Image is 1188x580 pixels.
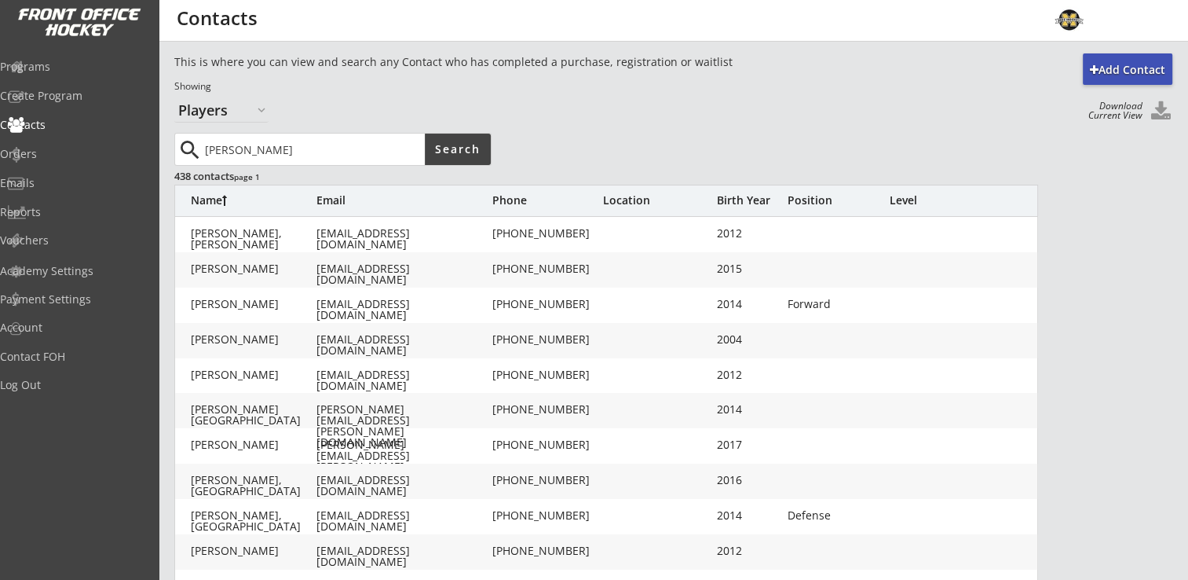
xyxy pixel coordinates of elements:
div: [PHONE_NUMBER] [492,369,602,380]
div: [PERSON_NAME] [191,334,316,345]
div: [PHONE_NUMBER] [492,404,602,415]
div: 2012 [717,545,780,556]
div: Forward [788,299,882,310]
div: 2014 [717,510,780,521]
div: 438 contacts [174,169,489,183]
div: 2004 [717,334,780,345]
div: Defense [788,510,882,521]
div: [PHONE_NUMBER] [492,545,602,556]
div: [PHONE_NUMBER] [492,228,602,239]
div: [EMAIL_ADDRESS][DOMAIN_NAME] [316,263,489,285]
button: Click to download all Contacts. Your browser settings may try to block it, check your security se... [1149,101,1172,123]
div: 2014 [717,404,780,415]
div: 2015 [717,263,780,274]
div: 2014 [717,299,780,310]
div: [EMAIL_ADDRESS][DOMAIN_NAME] [316,510,489,532]
div: 2012 [717,228,780,239]
div: [EMAIL_ADDRESS][DOMAIN_NAME] [316,475,489,497]
div: [EMAIL_ADDRESS][DOMAIN_NAME] [316,228,489,250]
div: [PHONE_NUMBER] [492,475,602,486]
div: [PERSON_NAME][EMAIL_ADDRESS][PERSON_NAME][DOMAIN_NAME] [316,439,489,483]
div: [PHONE_NUMBER] [492,299,602,310]
button: search [177,138,203,163]
div: [PHONE_NUMBER] [492,439,602,450]
div: [PERSON_NAME] [191,369,316,380]
div: Position [788,195,882,206]
div: [EMAIL_ADDRESS][DOMAIN_NAME] [316,299,489,321]
div: [PHONE_NUMBER] [492,263,602,274]
div: [PHONE_NUMBER] [492,334,602,345]
div: 2017 [717,439,780,450]
div: Level [890,195,984,206]
div: [EMAIL_ADDRESS][DOMAIN_NAME] [316,369,489,391]
div: [PERSON_NAME][GEOGRAPHIC_DATA] [191,404,316,426]
font: page 1 [234,171,260,182]
div: This is where you can view and search any Contact who has completed a purchase, registration or w... [174,54,835,70]
div: Download Current View [1080,101,1142,120]
div: [PERSON_NAME] [191,299,316,310]
div: [PERSON_NAME], [PERSON_NAME] [191,228,316,250]
div: Add Contact [1083,62,1172,78]
div: 2016 [717,475,780,486]
div: Phone [492,195,602,206]
div: [PERSON_NAME][EMAIL_ADDRESS][PERSON_NAME][DOMAIN_NAME] [316,404,489,448]
div: Birth Year [717,195,780,206]
div: [PHONE_NUMBER] [492,510,602,521]
input: Type here... [202,134,425,165]
div: [EMAIL_ADDRESS][DOMAIN_NAME] [316,334,489,356]
div: [PERSON_NAME] [191,263,316,274]
div: [PERSON_NAME] [191,439,316,450]
div: [EMAIL_ADDRESS][DOMAIN_NAME] [316,545,489,567]
div: Location [603,195,713,206]
div: [PERSON_NAME], [GEOGRAPHIC_DATA] [191,510,316,532]
button: Search [425,134,491,165]
div: [PERSON_NAME] [191,545,316,556]
div: Showing [174,80,835,94]
div: [PERSON_NAME], [GEOGRAPHIC_DATA] [191,475,316,497]
div: Email [316,195,489,206]
div: Name [191,195,316,206]
div: 2012 [717,369,780,380]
